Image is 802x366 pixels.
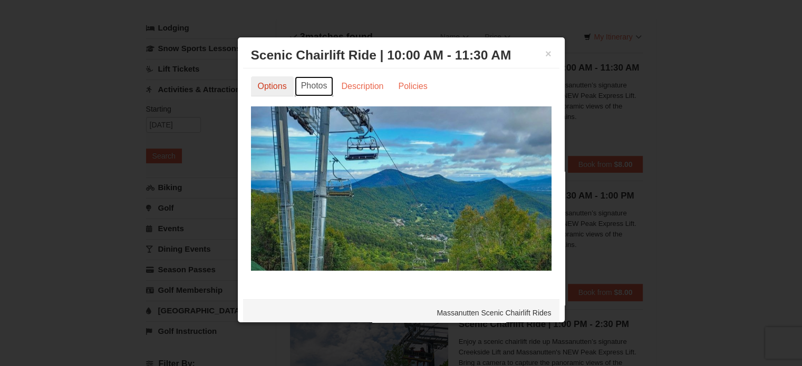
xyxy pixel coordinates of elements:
[391,76,434,96] a: Policies
[251,47,552,63] h3: Scenic Chairlift Ride | 10:00 AM - 11:30 AM
[251,76,294,96] a: Options
[295,76,334,96] a: Photos
[545,48,552,59] button: ×
[251,106,552,271] img: 24896431-1-a2e2611b.jpg
[334,76,390,96] a: Description
[243,300,559,326] div: Massanutten Scenic Chairlift Rides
